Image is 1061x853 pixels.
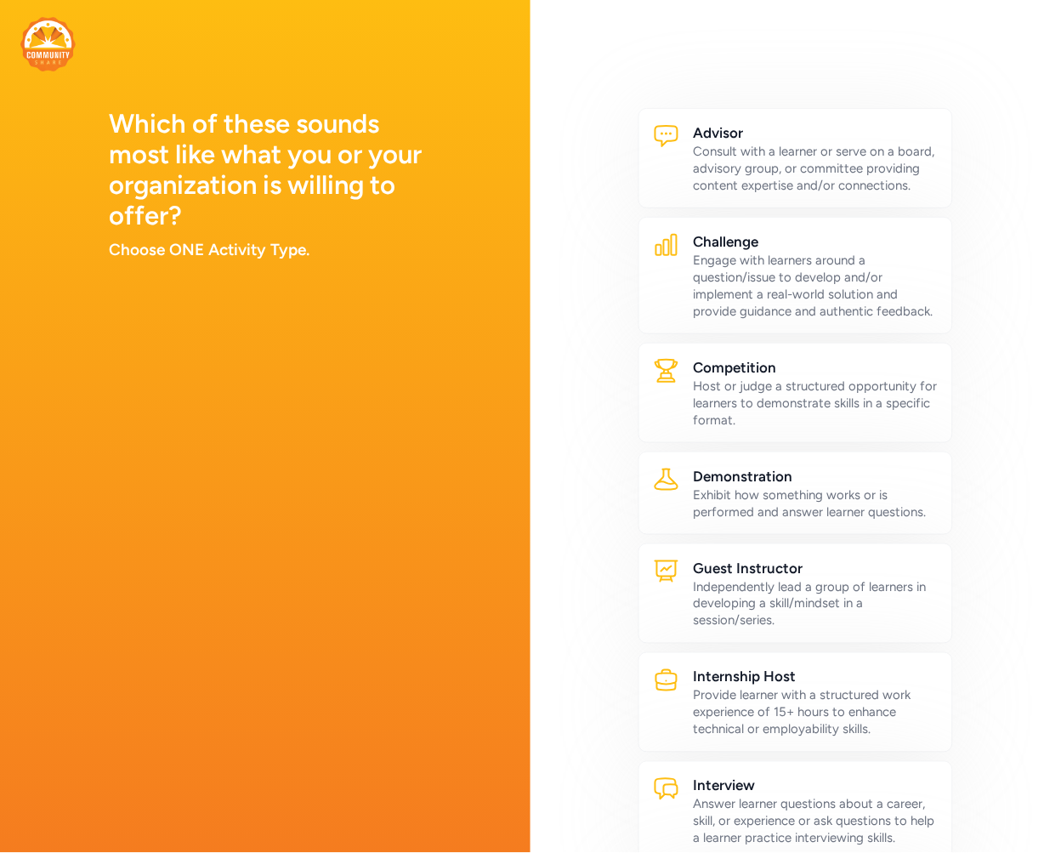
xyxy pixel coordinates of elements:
div: Host or judge a structured opportunity for learners to demonstrate skills in a specific format. [694,378,939,429]
div: Choose ONE Activity Type. [109,238,422,262]
div: Engage with learners around a question/issue to develop and/or implement a real-world solution an... [694,252,939,320]
h2: Internship Host [694,667,939,687]
h2: Interview [694,776,939,796]
div: Independently lead a group of learners in developing a skill/mindset in a session/series. [694,578,939,629]
h2: Guest Instructor [694,558,939,578]
h2: Competition [694,357,939,378]
div: Provide learner with a structured work experience of 15+ hours to enhance technical or employabil... [694,687,939,738]
div: Exhibit how something works or is performed and answer learner questions. [694,486,939,520]
h2: Demonstration [694,466,939,486]
h2: Advisor [694,122,939,143]
h2: Challenge [694,231,939,252]
img: logo [20,17,76,71]
h1: Which of these sounds most like what you or your organization is willing to offer? [109,109,422,231]
div: Answer learner questions about a career, skill, or experience or ask questions to help a learner ... [694,796,939,847]
div: Consult with a learner or serve on a board, advisory group, or committee providing content expert... [694,143,939,194]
